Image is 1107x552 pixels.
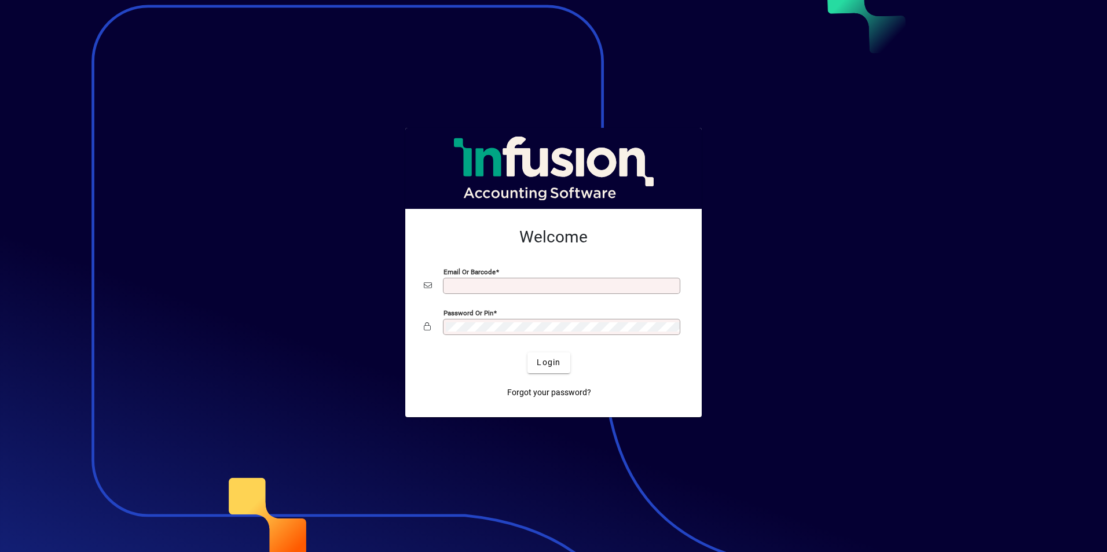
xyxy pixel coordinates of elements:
h2: Welcome [424,227,683,247]
span: Login [537,356,560,369]
a: Forgot your password? [503,382,596,403]
span: Forgot your password? [507,387,591,399]
mat-label: Password or Pin [443,308,493,317]
mat-label: Email or Barcode [443,267,496,275]
button: Login [527,352,570,373]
